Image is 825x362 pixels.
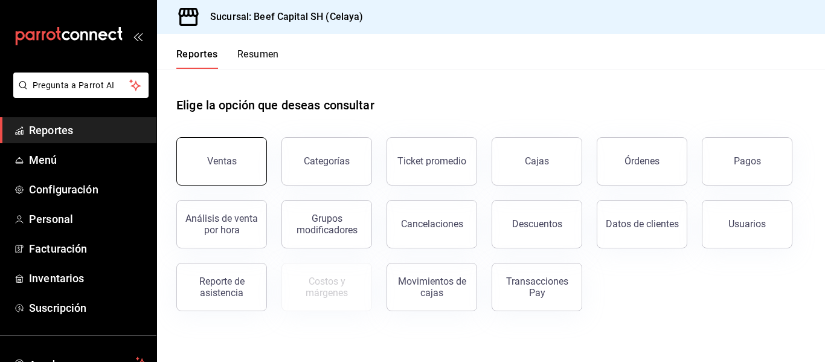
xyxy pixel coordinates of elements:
a: Pregunta a Parrot AI [8,88,149,100]
button: Ticket promedio [387,137,477,186]
a: Cajas [492,137,582,186]
button: Análisis de venta por hora [176,200,267,248]
button: Reportes [176,48,218,69]
div: Categorías [304,155,350,167]
button: Pregunta a Parrot AI [13,73,149,98]
button: Grupos modificadores [281,200,372,248]
span: Personal [29,211,147,227]
div: Pagos [734,155,761,167]
button: Transacciones Pay [492,263,582,311]
button: Categorías [281,137,372,186]
button: Descuentos [492,200,582,248]
button: Usuarios [702,200,792,248]
span: Facturación [29,241,147,257]
button: Resumen [237,48,279,69]
button: Contrata inventarios para ver este reporte [281,263,372,311]
span: Reportes [29,122,147,138]
div: Órdenes [624,155,660,167]
button: Ventas [176,137,267,186]
button: Pagos [702,137,792,186]
h3: Sucursal: Beef Capital SH (Celaya) [201,10,363,24]
button: open_drawer_menu [133,31,143,41]
div: Ticket promedio [397,155,466,167]
div: Descuentos [512,218,562,230]
span: Pregunta a Parrot AI [33,79,130,92]
div: Análisis de venta por hora [184,213,259,236]
button: Cancelaciones [387,200,477,248]
div: navigation tabs [176,48,279,69]
button: Reporte de asistencia [176,263,267,311]
div: Movimientos de cajas [394,276,469,299]
span: Configuración [29,181,147,198]
button: Órdenes [597,137,687,186]
div: Datos de clientes [606,218,679,230]
div: Costos y márgenes [289,276,364,299]
div: Reporte de asistencia [184,276,259,299]
div: Cajas [525,154,550,169]
div: Ventas [207,155,237,167]
span: Menú [29,152,147,168]
div: Usuarios [728,218,766,230]
span: Inventarios [29,270,147,286]
span: Suscripción [29,300,147,316]
div: Transacciones Pay [499,276,574,299]
button: Datos de clientes [597,200,687,248]
div: Grupos modificadores [289,213,364,236]
h1: Elige la opción que deseas consultar [176,96,374,114]
div: Cancelaciones [401,218,463,230]
button: Movimientos de cajas [387,263,477,311]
